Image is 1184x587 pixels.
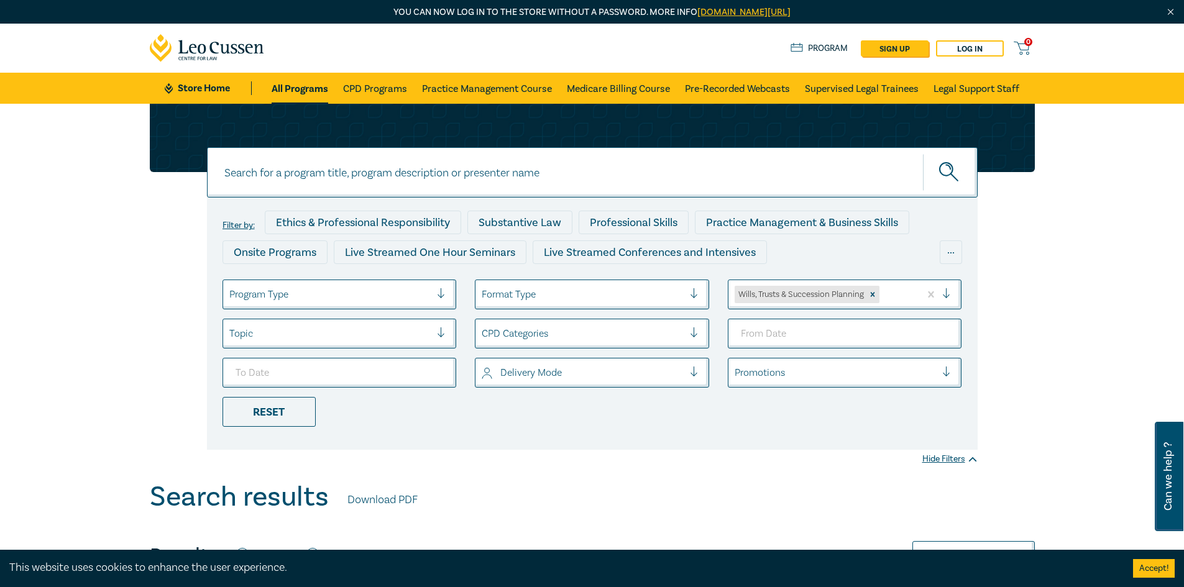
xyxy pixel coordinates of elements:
img: Close [1165,7,1176,17]
div: Live Streamed Conferences and Intensives [533,240,767,264]
input: From Date [728,319,962,348]
div: This website uses cookies to enhance the user experience. [9,560,1114,576]
a: Practice Management Course [422,73,552,104]
a: Download PDF [347,492,418,508]
div: Hide Filters [922,453,978,465]
div: Live Streamed One Hour Seminars [334,240,526,264]
div: Practice Management & Business Skills [695,211,909,234]
a: All Programs [272,73,328,104]
label: Filter by: [223,221,255,230]
div: Substantive Law [467,211,572,234]
a: Log in [936,40,1004,57]
label: Calendar view [325,548,392,564]
h4: Results [150,544,219,568]
input: select [482,327,484,340]
a: sign up [861,40,929,57]
input: Search for a program title, program description or presenter name [207,147,978,198]
a: Legal Support Staff [934,73,1019,104]
input: select [735,366,737,380]
div: Ethics & Professional Responsibility [265,211,461,234]
p: You can now log in to the store without a password. More info [150,6,1035,19]
input: select [482,366,484,380]
a: Pre-Recorded Webcasts [685,73,790,104]
input: select [482,288,484,301]
div: Reset [223,397,316,427]
div: Onsite Programs [223,240,328,264]
div: National Programs [717,270,832,294]
a: Program [791,42,848,55]
h1: Search results [150,481,329,513]
a: Medicare Billing Course [567,73,670,104]
div: Remove Wills, Trusts & Succession Planning [866,286,879,303]
div: Live Streamed Practical Workshops [223,270,420,294]
div: 10 CPD Point Packages [575,270,711,294]
div: Wills, Trusts & Succession Planning [735,286,866,303]
div: Pre-Recorded Webcasts [426,270,569,294]
a: Supervised Legal Trainees [805,73,919,104]
a: [DOMAIN_NAME][URL] [697,6,791,18]
a: CPD Programs [343,73,407,104]
div: Professional Skills [579,211,689,234]
label: List view [255,548,296,564]
span: Can we help ? [1162,429,1174,524]
a: Store Home [165,81,251,95]
input: select [229,327,232,340]
div: ... [940,240,962,264]
input: To Date [223,358,457,388]
span: 0 [1024,38,1032,46]
input: select [229,288,232,301]
input: select [882,288,884,301]
button: Accept cookies [1133,559,1175,578]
